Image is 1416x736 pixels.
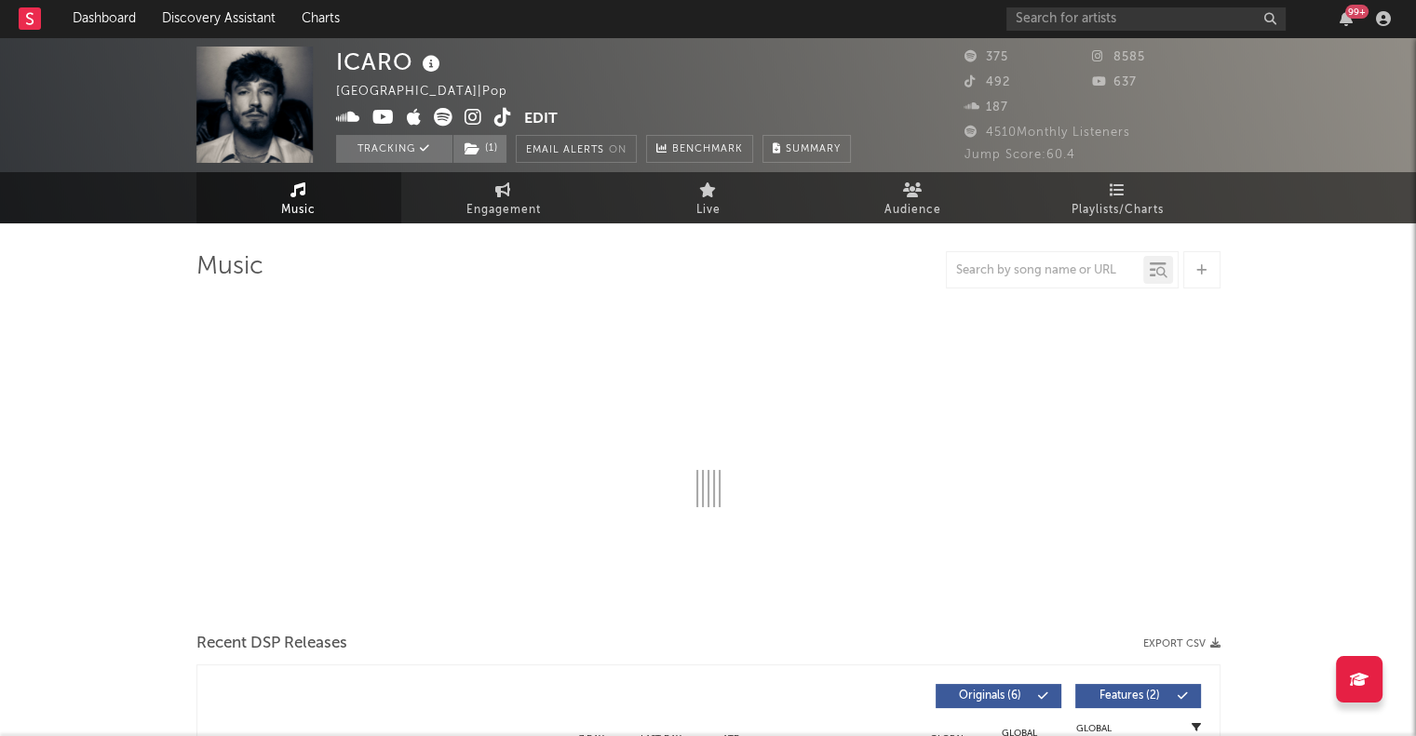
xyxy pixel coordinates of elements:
span: 8585 [1092,51,1145,63]
button: (1) [453,135,506,163]
span: Live [696,199,721,221]
span: 187 [964,101,1008,114]
span: Summary [786,144,841,154]
input: Search for artists [1006,7,1286,31]
span: 375 [964,51,1008,63]
div: ICARO [336,47,445,77]
span: Recent DSP Releases [196,633,347,655]
span: Features ( 2 ) [1087,690,1173,702]
div: 99 + [1345,5,1369,19]
span: 637 [1092,76,1137,88]
button: Tracking [336,135,452,163]
span: Jump Score: 60.4 [964,149,1075,161]
span: Playlists/Charts [1072,199,1164,221]
button: Features(2) [1075,684,1201,708]
span: ( 1 ) [452,135,507,163]
span: 492 [964,76,1010,88]
span: Originals ( 6 ) [948,690,1033,702]
span: Audience [884,199,941,221]
button: Originals(6) [936,684,1061,708]
span: Benchmark [672,139,743,161]
div: [GEOGRAPHIC_DATA] | Pop [336,81,529,103]
a: Live [606,172,811,223]
span: 4510 Monthly Listeners [964,127,1130,139]
a: Benchmark [646,135,753,163]
button: Summary [762,135,851,163]
button: Email AlertsOn [516,135,637,163]
span: Music [281,199,316,221]
a: Playlists/Charts [1016,172,1220,223]
button: 99+ [1340,11,1353,26]
span: Engagement [466,199,541,221]
input: Search by song name or URL [947,263,1143,278]
a: Audience [811,172,1016,223]
button: Edit [524,108,558,131]
button: Export CSV [1143,638,1220,649]
em: On [609,145,627,155]
a: Engagement [401,172,606,223]
a: Music [196,172,401,223]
